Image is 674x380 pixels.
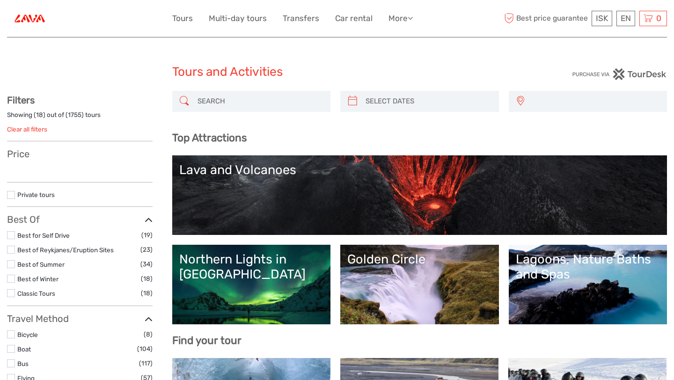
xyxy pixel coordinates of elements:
[17,275,59,283] a: Best of Winter
[172,334,242,347] b: Find your tour
[17,360,29,367] a: Bus
[616,11,635,26] div: EN
[516,252,660,317] a: Lagoons, Nature Baths and Spas
[209,12,267,25] a: Multi-day tours
[17,261,65,268] a: Best of Summer
[335,12,373,25] a: Car rental
[172,12,193,25] a: Tours
[36,110,43,119] label: 18
[7,214,153,225] h3: Best Of
[7,95,35,106] strong: Filters
[17,345,31,353] a: Boat
[347,252,492,267] div: Golden Circle
[179,162,660,228] a: Lava and Volcanoes
[179,162,660,177] div: Lava and Volcanoes
[17,290,55,297] a: Classic Tours
[655,14,663,23] span: 0
[141,273,153,284] span: (18)
[172,132,247,144] b: Top Attractions
[140,259,153,270] span: (34)
[7,110,153,125] div: Showing ( ) out of ( ) tours
[140,244,153,255] span: (23)
[7,148,153,160] h3: Price
[516,252,660,282] div: Lagoons, Nature Baths and Spas
[139,358,153,369] span: (117)
[17,191,55,198] a: Private tours
[7,7,52,30] img: 1340-e86d973f-85e7-488b-9112-a2e152d4074e_logo_small.jpg
[388,12,413,25] a: More
[141,230,153,241] span: (19)
[7,125,47,133] a: Clear all filters
[137,343,153,354] span: (104)
[7,313,153,324] h3: Travel Method
[362,93,494,110] input: SELECT DATES
[572,68,667,80] img: PurchaseViaTourDesk.png
[172,65,502,80] h1: Tours and Activities
[68,110,81,119] label: 1755
[194,93,326,110] input: SEARCH
[179,252,324,282] div: Northern Lights in [GEOGRAPHIC_DATA]
[179,252,324,317] a: Northern Lights in [GEOGRAPHIC_DATA]
[502,11,590,26] span: Best price guarantee
[17,232,70,239] a: Best for Self Drive
[144,329,153,340] span: (8)
[141,288,153,299] span: (18)
[17,331,38,338] a: Bicycle
[596,14,608,23] span: ISK
[283,12,319,25] a: Transfers
[347,252,492,317] a: Golden Circle
[17,246,114,254] a: Best of Reykjanes/Eruption Sites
